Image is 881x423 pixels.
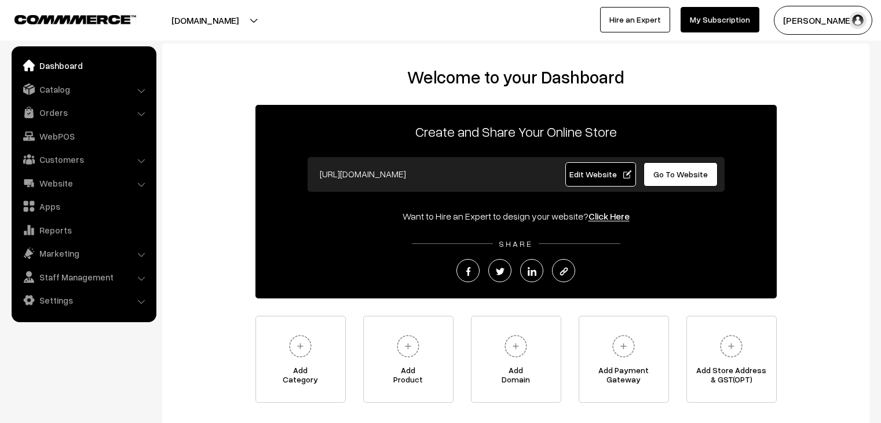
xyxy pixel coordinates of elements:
button: [PERSON_NAME] [774,6,872,35]
img: plus.svg [284,330,316,362]
a: AddProduct [363,316,454,403]
div: Want to Hire an Expert to design your website? [255,209,777,223]
p: Create and Share Your Online Store [255,121,777,142]
a: WebPOS [14,126,152,147]
a: Marketing [14,243,152,264]
span: Edit Website [569,169,631,179]
a: Edit Website [565,162,636,187]
img: plus.svg [608,330,639,362]
img: plus.svg [392,330,424,362]
a: Reports [14,220,152,240]
span: SHARE [493,239,539,249]
a: AddDomain [471,316,561,403]
span: Go To Website [653,169,708,179]
a: AddCategory [255,316,346,403]
a: Apps [14,196,152,217]
a: Dashboard [14,55,152,76]
a: Website [14,173,152,194]
img: COMMMERCE [14,15,136,24]
a: Click Here [588,210,630,222]
span: Add Domain [471,366,561,389]
a: Staff Management [14,267,152,287]
img: plus.svg [715,330,747,362]
a: Settings [14,290,152,311]
a: My Subscription [681,7,759,32]
a: Hire an Expert [600,7,670,32]
a: Add PaymentGateway [579,316,669,403]
span: Add Product [364,366,453,389]
span: Add Payment Gateway [579,366,668,389]
a: Orders [14,102,152,123]
a: Go To Website [644,162,718,187]
span: Add Category [256,366,345,389]
a: Customers [14,149,152,170]
img: plus.svg [500,330,532,362]
a: Catalog [14,79,152,100]
span: Add Store Address & GST(OPT) [687,366,776,389]
img: user [849,12,867,29]
h2: Welcome to your Dashboard [174,67,858,87]
a: COMMMERCE [14,12,116,25]
button: [DOMAIN_NAME] [131,6,279,35]
a: Add Store Address& GST(OPT) [686,316,777,403]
